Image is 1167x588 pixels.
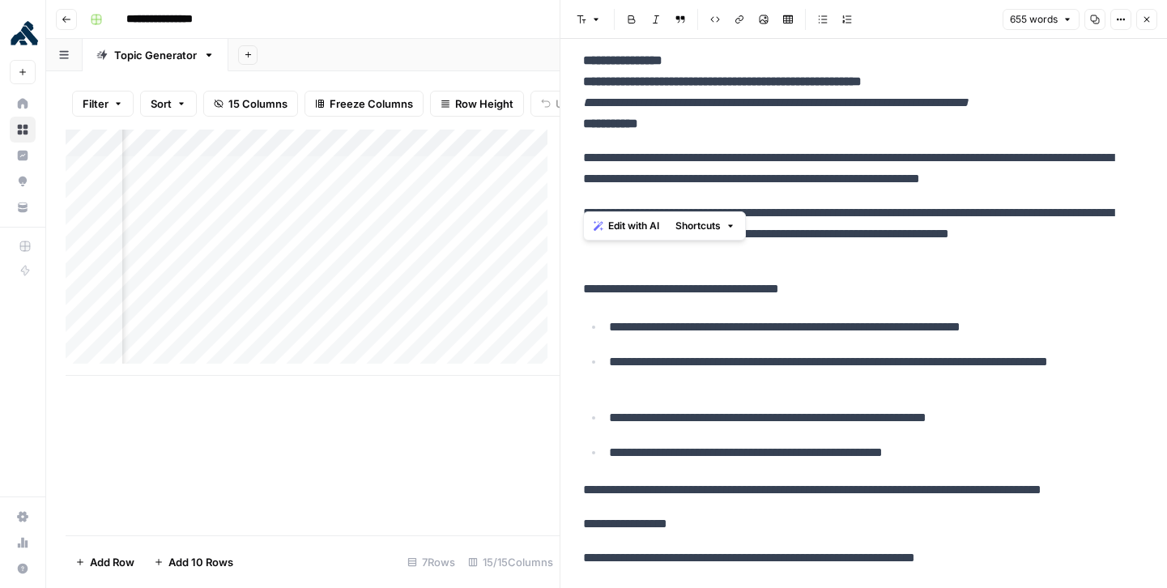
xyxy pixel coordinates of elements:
a: Your Data [10,194,36,220]
span: Shortcuts [675,219,721,233]
a: Settings [10,504,36,530]
span: 655 words [1010,12,1058,27]
button: Add Row [66,549,144,575]
div: 7 Rows [401,549,462,575]
img: Kong Logo [10,19,39,48]
div: 15/15 Columns [462,549,560,575]
span: Freeze Columns [330,96,413,112]
span: Add 10 Rows [168,554,233,570]
div: Topic Generator [114,47,197,63]
span: Row Height [455,96,513,112]
button: Add 10 Rows [144,549,243,575]
a: Topic Generator [83,39,228,71]
button: Workspace: Kong [10,13,36,53]
a: Opportunities [10,168,36,194]
a: Usage [10,530,36,556]
button: 15 Columns [203,91,298,117]
button: 655 words [1003,9,1080,30]
button: Row Height [430,91,524,117]
a: Insights [10,143,36,168]
button: Sort [140,91,197,117]
button: Edit with AI [587,215,666,236]
span: Sort [151,96,172,112]
span: 15 Columns [228,96,287,112]
button: Shortcuts [669,215,742,236]
span: Filter [83,96,109,112]
button: Help + Support [10,556,36,582]
span: Edit with AI [608,219,659,233]
button: Undo [530,91,594,117]
button: Freeze Columns [305,91,424,117]
span: Add Row [90,554,134,570]
a: Home [10,91,36,117]
button: Filter [72,91,134,117]
a: Browse [10,117,36,143]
